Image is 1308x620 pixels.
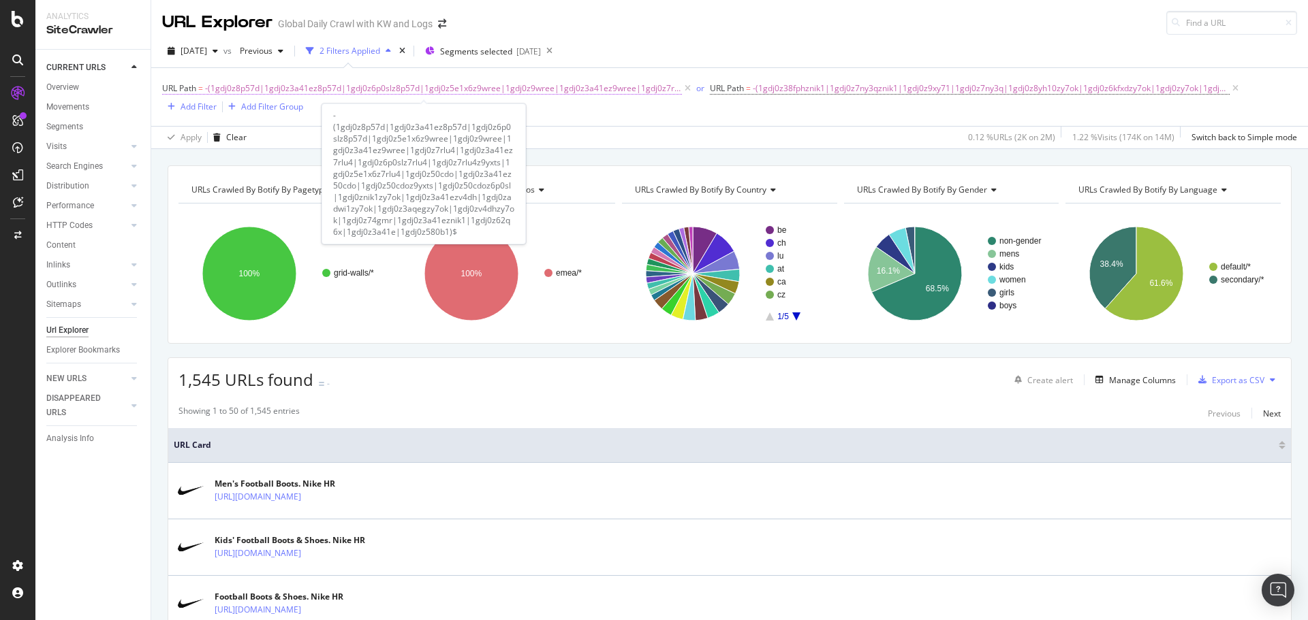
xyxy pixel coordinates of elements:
[632,179,825,201] h4: URLs Crawled By Botify By country
[178,368,313,391] span: 1,545 URLs found
[319,382,324,386] img: Equal
[322,103,526,244] div: -(1gdj0z8p57d|1gdj0z3a41ez8p57d|1gdj0z6p0slz8p57d|1gdj0z5e1x6z9wree|1gdj0z9wree|1gdj0z3a41ez9wree...
[215,478,360,490] div: Men's Football Boots. Nike HR
[239,269,260,278] text: 100%
[46,343,141,357] a: Explorer Bookmarks
[401,214,616,333] svg: A chart.
[556,268,582,278] text: emea/*
[46,238,76,252] div: Content
[1192,131,1297,143] div: Switch back to Simple mode
[46,140,67,154] div: Visits
[777,264,785,274] text: at
[1208,405,1241,421] button: Previous
[226,131,247,143] div: Clear
[1221,275,1264,284] text: secondary/*
[46,391,127,420] a: DISAPPEARED URLS
[208,127,247,148] button: Clear
[777,312,789,321] text: 1/5
[241,101,303,112] div: Add Filter Group
[234,40,289,62] button: Previous
[46,199,127,213] a: Performance
[215,534,365,546] div: Kids' Football Boots & Shoes. Nike HR
[178,405,300,421] div: Showing 1 to 50 of 1,545 entries
[777,251,783,261] text: lu
[440,46,512,57] span: Segments selected
[46,278,76,292] div: Outlinks
[178,214,394,333] svg: A chart.
[420,40,541,62] button: Segments selected[DATE]
[174,474,208,508] img: main image
[162,11,272,34] div: URL Explorer
[1072,131,1174,143] div: 1.22 % Visits ( 174K on 14M )
[1193,369,1264,391] button: Export as CSV
[1027,374,1073,386] div: Create alert
[223,45,234,56] span: vs
[877,266,900,276] text: 16.1%
[320,45,380,56] div: 2 Filters Applied
[198,82,203,94] span: =
[46,80,141,95] a: Overview
[1009,369,1073,391] button: Create alert
[46,22,140,38] div: SiteCrawler
[753,79,1230,98] span: -(1gdj0z38fphznik1|1gdj0z7ny3qznik1|1gdj0z9xy71|1gdj0z7ny3q|1gdj0z8yh10zy7ok|1gdj0z6kfxdzy7ok|1gd...
[46,372,127,386] a: NEW URLS
[215,490,301,504] a: [URL][DOMAIN_NAME]
[46,61,106,75] div: CURRENT URLS
[174,530,208,564] img: main image
[46,100,141,114] a: Movements
[438,19,446,29] div: arrow-right-arrow-left
[1100,259,1123,269] text: 38.4%
[999,262,1014,272] text: kids
[46,297,127,312] a: Sitemaps
[999,236,1041,246] text: non-gender
[162,82,196,94] span: URL Path
[181,131,202,143] div: Apply
[46,120,83,134] div: Segments
[854,179,1047,201] h4: URLs Crawled By Botify By gender
[205,79,682,98] span: -(1gdj0z8p57d|1gdj0z3a41ez8p57d|1gdj0z6p0slz8p57d|1gdj0z5e1x6z9wree|1gdj0z9wree|1gdj0z3a41ez9wree...
[1090,372,1176,388] button: Manage Columns
[46,159,127,174] a: Search Engines
[215,591,360,603] div: Football Boots & Shoes. Nike HR
[1078,184,1217,195] span: URLs Crawled By Botify By language
[46,218,127,233] a: HTTP Codes
[46,278,127,292] a: Outlinks
[162,40,223,62] button: [DATE]
[1263,405,1281,421] button: Next
[777,238,786,248] text: ch
[181,101,217,112] div: Add Filter
[46,372,87,386] div: NEW URLS
[46,61,127,75] a: CURRENT URLS
[1212,374,1264,386] div: Export as CSV
[46,140,127,154] a: Visits
[1166,11,1297,35] input: Find a URL
[414,184,535,195] span: URLs Crawled By Botify By geos
[46,391,115,420] div: DISAPPEARED URLS
[999,301,1016,310] text: boys
[1076,179,1268,201] h4: URLs Crawled By Botify By language
[162,99,217,115] button: Add Filter
[1065,214,1281,333] svg: A chart.
[189,179,381,201] h4: URLs Crawled By Botify By pagetype
[334,268,374,278] text: grid-walls/*
[46,258,70,272] div: Inlinks
[1263,408,1281,419] div: Next
[162,127,202,148] button: Apply
[622,214,837,333] svg: A chart.
[1150,278,1173,288] text: 61.6%
[635,184,766,195] span: URLs Crawled By Botify By country
[396,44,408,58] div: times
[223,99,303,115] button: Add Filter Group
[46,11,140,22] div: Analytics
[844,214,1059,333] svg: A chart.
[696,82,704,95] button: or
[46,238,141,252] a: Content
[46,80,79,95] div: Overview
[999,249,1019,259] text: mens
[300,40,396,62] button: 2 Filters Applied
[999,275,1026,284] text: women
